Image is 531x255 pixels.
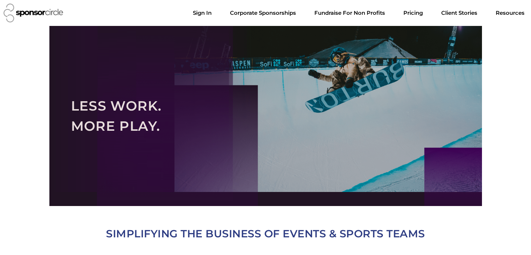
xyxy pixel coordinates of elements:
[71,96,460,136] h2: LESS WORK. MORE PLAY.
[187,6,217,20] a: Sign In
[490,6,530,20] a: Resources
[435,6,483,20] a: Client Stories
[309,6,391,20] a: Fundraise For Non ProfitsMenu Toggle
[398,6,429,20] a: Pricing
[4,4,63,22] img: Sponsor Circle logo
[224,6,302,20] a: Corporate SponsorshipsMenu Toggle
[64,225,468,242] h2: SIMPLIFYING THE BUSINESS OF EVENTS & SPORTS TEAMS
[187,6,530,20] nav: Menu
